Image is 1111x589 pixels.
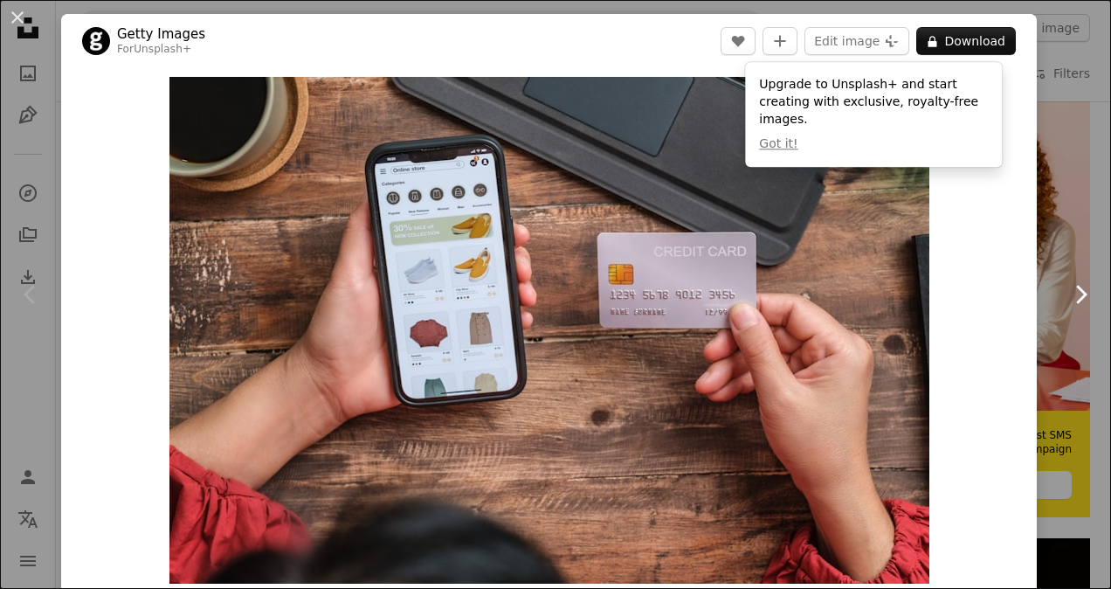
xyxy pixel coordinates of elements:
[134,43,191,55] a: Unsplash+
[117,25,205,43] a: Getty Images
[721,27,756,55] button: Like
[169,77,929,584] button: Zoom in on this image
[916,27,1016,55] button: Download
[1050,211,1111,378] a: Next
[169,77,929,584] img: close up woman hand using credit card shopping online on mobile app on wood table at home
[759,135,797,153] button: Got it!
[804,27,909,55] button: Edit image
[763,27,797,55] button: Add to Collection
[82,27,110,55] img: Go to Getty Images's profile
[117,43,205,57] div: For
[745,62,1002,167] div: Upgrade to Unsplash+ and start creating with exclusive, royalty-free images.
